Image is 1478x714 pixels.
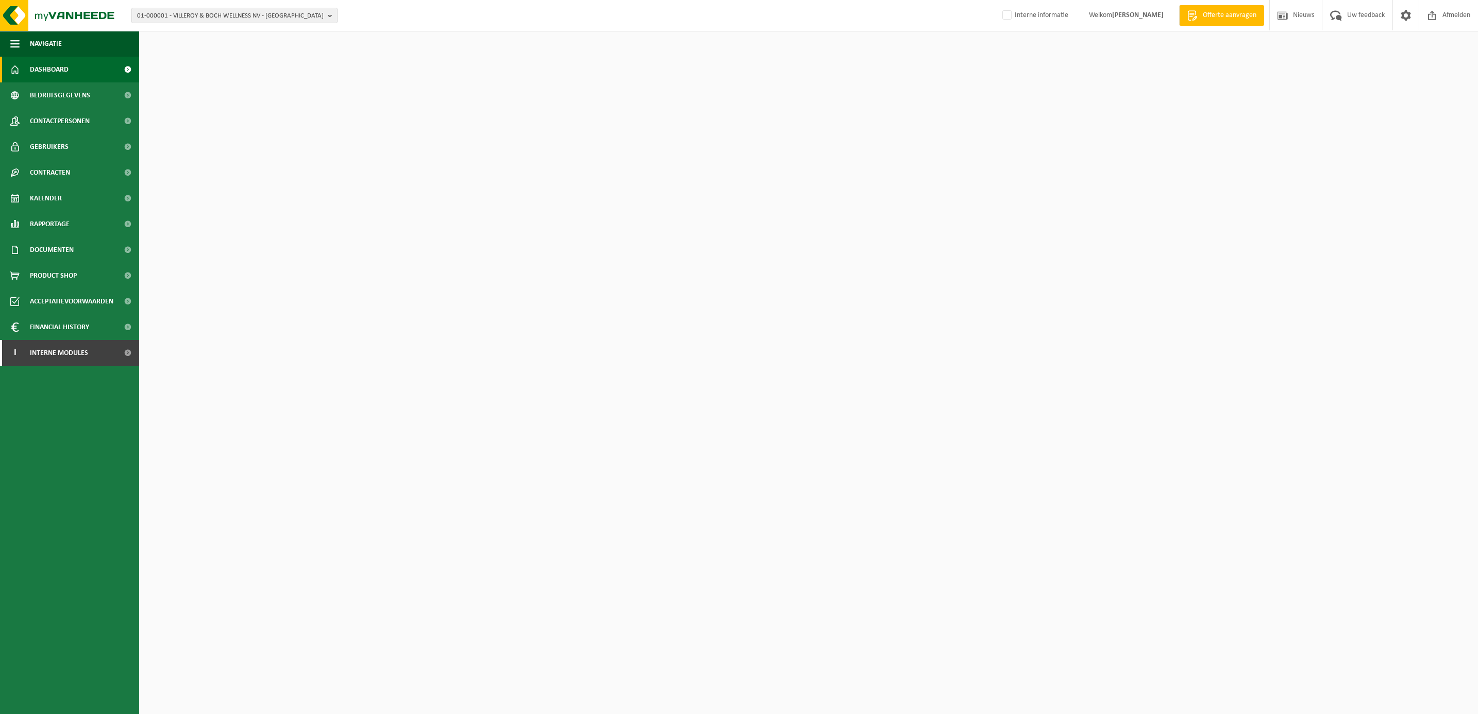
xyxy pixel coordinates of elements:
[30,185,62,211] span: Kalender
[30,82,90,108] span: Bedrijfsgegevens
[1000,8,1068,23] label: Interne informatie
[30,57,69,82] span: Dashboard
[30,288,113,314] span: Acceptatievoorwaarden
[30,314,89,340] span: Financial History
[137,8,324,24] span: 01-000001 - VILLEROY & BOCH WELLNESS NV - [GEOGRAPHIC_DATA]
[30,263,77,288] span: Product Shop
[1179,5,1264,26] a: Offerte aanvragen
[30,340,88,366] span: Interne modules
[131,8,338,23] button: 01-000001 - VILLEROY & BOCH WELLNESS NV - [GEOGRAPHIC_DATA]
[30,31,62,57] span: Navigatie
[30,108,90,134] span: Contactpersonen
[10,340,20,366] span: I
[30,134,69,160] span: Gebruikers
[30,160,70,185] span: Contracten
[30,211,70,237] span: Rapportage
[30,237,74,263] span: Documenten
[1200,10,1259,21] span: Offerte aanvragen
[1112,11,1164,19] strong: [PERSON_NAME]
